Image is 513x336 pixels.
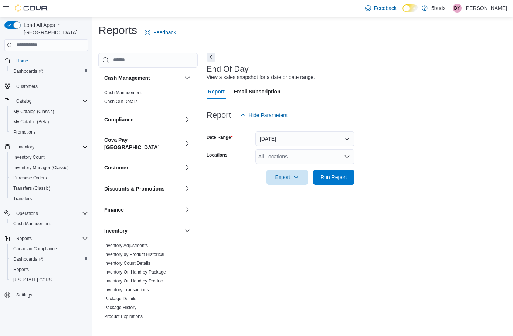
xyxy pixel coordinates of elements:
a: Dashboards [7,254,91,264]
button: Canadian Compliance [7,244,91,254]
h3: Compliance [104,116,133,123]
span: Package History [104,305,136,311]
span: Product Expirations [104,313,143,319]
button: Cova Pay [GEOGRAPHIC_DATA] [104,136,181,151]
a: Dashboards [10,67,46,76]
button: Reports [7,264,91,275]
span: DY [454,4,461,13]
span: Load All Apps in [GEOGRAPHIC_DATA] [21,21,88,36]
a: Dashboards [7,66,91,76]
span: Inventory [13,143,88,151]
span: Purchase Orders [13,175,47,181]
a: Reports [10,265,32,274]
button: Operations [1,208,91,219]
span: My Catalog (Beta) [13,119,49,125]
button: Transfers [7,193,91,204]
a: Canadian Compliance [10,244,60,253]
button: Open list of options [344,154,350,160]
a: Home [13,56,31,65]
span: Inventory Count [10,153,88,162]
span: Dashboards [13,68,43,74]
button: [DATE] [255,131,354,146]
span: Dashboards [10,67,88,76]
nav: Complex example [4,52,88,320]
p: 5buds [431,4,445,13]
button: Run Report [313,170,354,185]
a: Settings [13,291,35,299]
a: Inventory Transactions [104,287,149,292]
a: Inventory Adjustments [104,243,148,248]
span: Promotions [13,129,36,135]
a: [US_STATE] CCRS [10,275,55,284]
a: Customers [13,82,41,91]
button: Transfers (Classic) [7,183,91,193]
span: Inventory Manager (Classic) [10,163,88,172]
a: Inventory Count [10,153,48,162]
a: Package History [104,305,136,310]
span: Transfers [13,196,32,202]
label: Date Range [207,134,233,140]
span: Customers [16,83,38,89]
button: Inventory [13,143,37,151]
button: Cash Management [183,73,192,82]
span: Inventory [16,144,34,150]
a: Transfers [10,194,35,203]
button: Inventory Manager (Classic) [7,162,91,173]
h3: Cash Management [104,74,150,82]
span: Cash Out Details [104,99,138,104]
button: Operations [13,209,41,218]
span: Feedback [153,29,176,36]
span: My Catalog (Classic) [10,107,88,116]
button: Catalog [13,97,34,106]
span: Inventory Count Details [104,260,150,266]
button: My Catalog (Classic) [7,106,91,117]
a: Dashboards [10,255,46,264]
button: Compliance [183,115,192,124]
a: My Catalog (Beta) [10,117,52,126]
h3: Discounts & Promotions [104,185,164,192]
span: Email Subscription [234,84,281,99]
span: Promotions [10,128,88,137]
label: Locations [207,152,228,158]
input: Dark Mode [402,4,418,12]
span: Feedback [374,4,397,12]
a: Transfers (Classic) [10,184,53,193]
button: Catalog [1,96,91,106]
a: Feedback [142,25,179,40]
button: Compliance [104,116,181,123]
button: Hide Parameters [237,108,291,123]
span: Export [271,170,303,185]
button: Customers [1,81,91,92]
a: Promotions [10,128,39,137]
span: Transfers (Classic) [10,184,88,193]
span: Inventory Adjustments [104,243,148,248]
span: My Catalog (Beta) [10,117,88,126]
span: Package Details [104,296,136,302]
img: Cova [15,4,48,12]
button: Cash Management [104,74,181,82]
span: Transfers [10,194,88,203]
button: Promotions [7,127,91,137]
button: Inventory [1,142,91,152]
a: Cash Out Details [104,99,138,104]
button: Home [1,55,91,66]
button: Inventory [104,227,181,234]
button: Export [266,170,308,185]
button: Finance [183,205,192,214]
span: Home [16,58,28,64]
span: Inventory Count [13,154,45,160]
button: Inventory Count [7,152,91,162]
a: Inventory On Hand by Product [104,278,164,284]
span: [US_STATE] CCRS [13,277,52,283]
div: Danielle Young [453,4,462,13]
button: My Catalog (Beta) [7,117,91,127]
h1: Reports [98,23,137,38]
button: Cova Pay [GEOGRAPHIC_DATA] [183,139,192,148]
a: Inventory On Hand by Package [104,270,166,275]
a: Purchase Orders [10,174,50,182]
h3: Customer [104,164,128,171]
button: Next [207,53,215,62]
button: Customer [183,163,192,172]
